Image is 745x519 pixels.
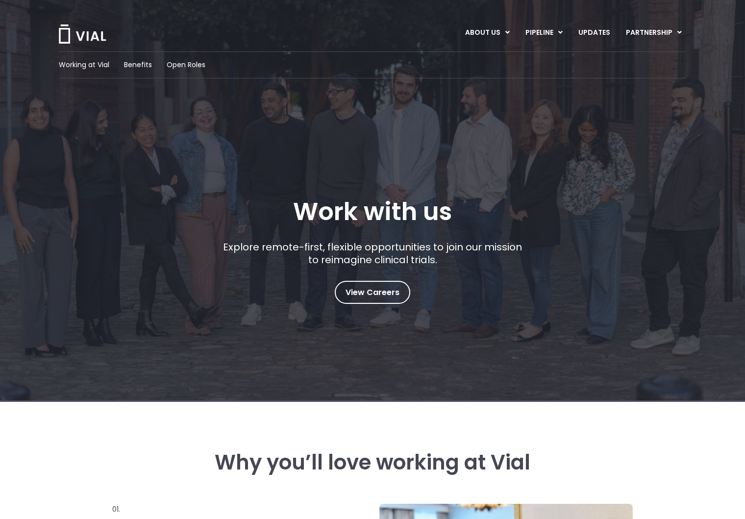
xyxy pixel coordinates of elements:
[335,281,410,304] a: View Careers
[112,504,339,515] p: 01.
[167,60,205,70] a: Open Roles
[124,60,152,70] a: Benefits
[293,198,452,226] h1: Work with us
[457,25,517,41] a: ABOUT USMenu Toggle
[58,25,107,44] img: Vial Logo
[618,25,690,41] a: PARTNERSHIPMenu Toggle
[571,25,618,41] a: UPDATES
[220,241,526,266] p: Explore remote-first, flexible opportunities to join our mission to reimagine clinical trials.
[346,286,399,299] span: View Careers
[112,451,633,474] h3: Why you’ll love working at Vial
[59,60,109,70] a: Working at Vial
[518,25,570,41] a: PIPELINEMenu Toggle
